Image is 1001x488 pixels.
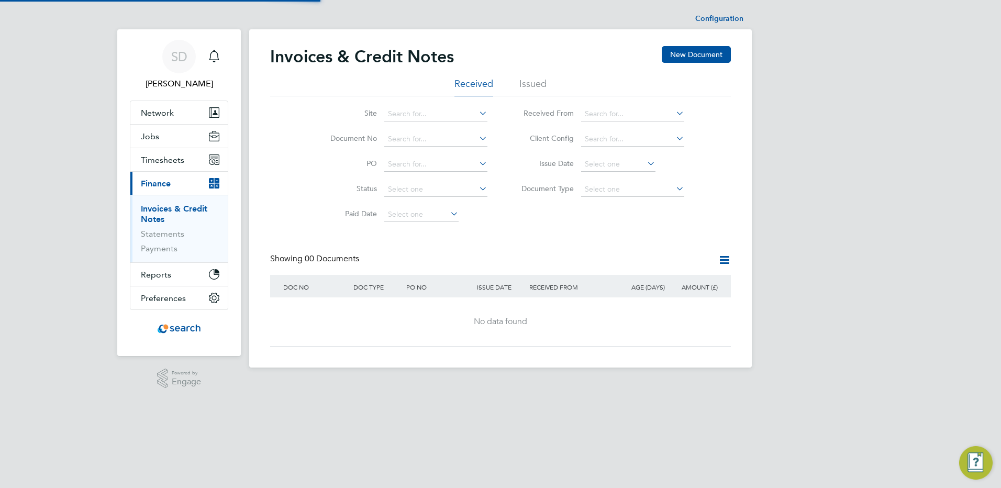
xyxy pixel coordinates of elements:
div: ISSUE DATE [474,275,527,299]
span: SD [171,50,187,63]
label: Client Config [514,134,574,143]
button: Reports [130,263,228,286]
label: Issue Date [514,159,574,168]
span: Jobs [141,131,159,141]
a: Powered byEngage [157,369,202,389]
div: AGE (DAYS) [615,275,668,299]
div: DOC NO [281,275,351,299]
a: Invoices & Credit Notes [141,204,207,224]
input: Search for... [384,107,487,121]
div: AMOUNT (£) [668,275,720,299]
input: Select one [581,157,655,172]
div: PO NO [404,275,474,299]
span: Stephen Dowie [130,77,228,90]
button: New Document [662,46,731,63]
button: Timesheets [130,148,228,171]
label: PO [317,159,377,168]
a: Payments [141,243,177,253]
a: Go to home page [130,320,228,337]
h2: Invoices & Credit Notes [270,46,454,67]
span: Engage [172,378,201,386]
span: Reports [141,270,171,280]
input: Search for... [581,132,684,147]
label: Paid Date [317,209,377,218]
img: searchconsultancy-logo-retina.png [158,320,201,337]
nav: Main navigation [117,29,241,356]
label: Document Type [514,184,574,193]
div: DOC TYPE [351,275,404,299]
label: Document No [317,134,377,143]
a: Statements [141,229,184,239]
div: Showing [270,253,361,264]
span: Preferences [141,293,186,303]
span: Network [141,108,174,118]
li: Received [454,77,493,96]
input: Search for... [384,157,487,172]
button: Finance [130,172,228,195]
label: Received From [514,108,574,118]
div: Finance [130,195,228,262]
a: SD[PERSON_NAME] [130,40,228,90]
label: Status [317,184,377,193]
span: 00 Documents [305,253,359,264]
li: Configuration [695,8,743,29]
button: Network [130,101,228,124]
li: Issued [519,77,547,96]
button: Jobs [130,125,228,148]
button: Preferences [130,286,228,309]
input: Search for... [384,132,487,147]
span: Timesheets [141,155,184,165]
input: Search for... [581,107,684,121]
input: Select one [384,182,487,197]
input: Select one [581,182,684,197]
input: Select one [384,207,459,222]
span: Powered by [172,369,201,378]
button: Engage Resource Center [959,446,993,480]
label: Site [317,108,377,118]
span: Finance [141,179,171,188]
div: No data found [281,316,720,327]
div: RECEIVED FROM [527,275,615,299]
